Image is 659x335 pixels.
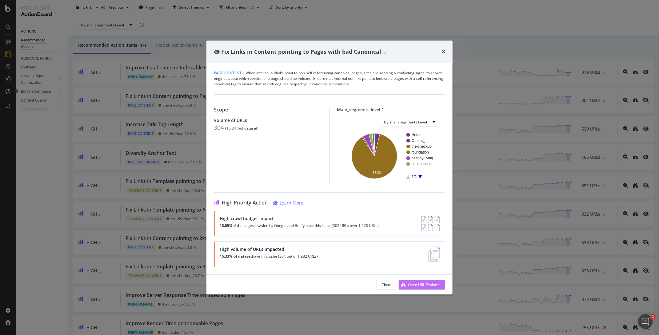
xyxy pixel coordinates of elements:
strong: 15.33% of dataset [220,254,252,259]
div: modal [206,41,453,295]
button: Close [376,280,396,290]
span: By: main_segments Level 1 [384,119,430,125]
a: Learn More [273,200,303,206]
span: Page Content [214,70,242,76]
iframe: Intercom live chat [638,314,653,329]
div: Main_segments level 1 [337,107,445,112]
img: Equal [384,52,386,54]
strong: 18.05% [220,223,233,228]
div: High crawl budget impact [220,216,379,221]
div: Close [381,282,391,287]
text: the-checkup [412,145,432,149]
text: health-insur… [412,162,435,166]
span: | [242,70,245,76]
text: foundation [412,150,429,155]
p: have this issue (304 out of 1,982 URLs) [220,254,318,259]
div: Volume of URLs [214,118,322,123]
button: Open URL Explorer [399,280,445,290]
button: By: main_segments Level 1 [379,117,440,127]
text: 1/2 [412,175,417,179]
div: Open URL Explorer [408,282,440,287]
div: 304 [214,124,224,131]
div: Learn More [280,200,303,206]
img: AY0oso9MOvYAAAAASUVORK5CYII= [421,216,440,231]
text: 86.8% [373,171,381,175]
div: ( 15.34 % of dataset ) [225,126,258,130]
span: Fix Links in Content pointing to Pages with bad Canonical [221,48,381,55]
div: High volume of URLs impacted [220,247,318,252]
div: When internal outlinks point to non-self referencing canonical pages, sites are sending a conflic... [214,70,445,87]
svg: A chart. [342,132,440,180]
img: e5DMFwAAAABJRU5ErkJggg== [429,247,440,262]
div: times [441,48,445,56]
span: 1 [651,314,656,319]
text: Others_ [412,139,425,143]
div: Scope [214,107,322,113]
text: Home [412,133,421,137]
text: healthy-living [412,156,433,161]
p: of the pages crawled by Google and Botify have this issue (303 URLs over 1,678 URLs) [220,224,379,228]
span: High Priority Action [222,200,268,206]
div: eye-slash [214,49,220,54]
